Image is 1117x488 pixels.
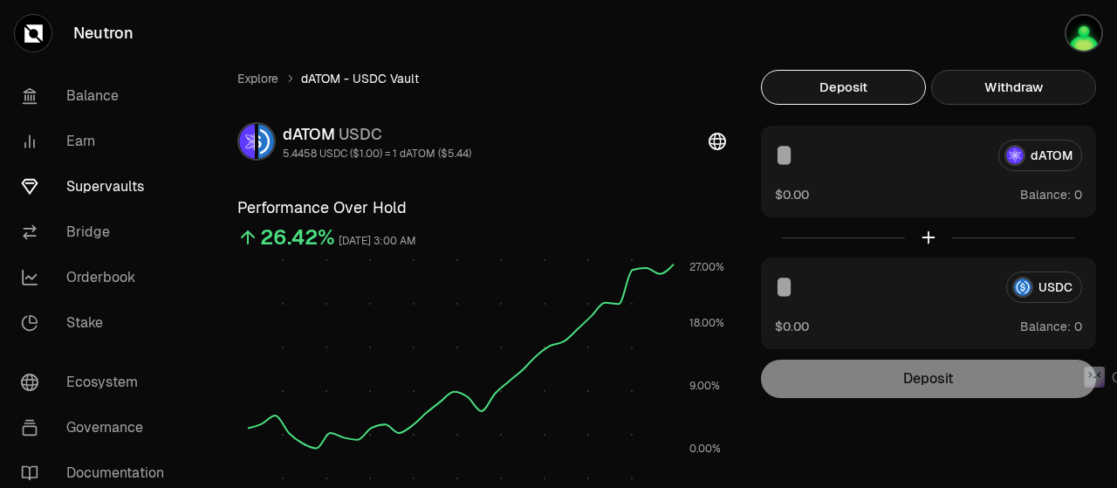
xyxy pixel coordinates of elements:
a: Ecosystem [7,360,188,405]
div: [DATE] 3:00 AM [339,231,416,251]
tspan: 0.00% [689,442,721,456]
button: Deposit [761,70,926,105]
h3: Performance Over Hold [237,196,726,220]
span: Balance: [1020,318,1071,335]
div: 5.4458 USDC ($1.00) = 1 dATOM ($5.44) [283,147,471,161]
a: Governance [7,405,188,450]
img: USDC Logo [258,124,274,159]
a: Bridge [7,210,188,255]
button: $0.00 [775,185,809,203]
a: Balance [7,73,188,119]
nav: breadcrumb [237,70,726,87]
div: dATOM [283,122,471,147]
tspan: 27.00% [689,260,724,274]
span: Balance: [1020,186,1071,203]
a: Supervaults [7,164,188,210]
tspan: 18.00% [689,316,724,330]
img: dATOM Logo [239,124,255,159]
button: Withdraw [931,70,1096,105]
a: Stake [7,300,188,346]
a: Explore [237,70,278,87]
span: dATOM - USDC Vault [301,70,419,87]
tspan: 9.00% [689,379,720,393]
button: $0.00 [775,317,809,335]
a: Orderbook [7,255,188,300]
span: USDC [339,124,382,144]
a: Earn [7,119,188,164]
div: 26.42% [260,223,335,251]
img: Kycka wallet [1065,14,1103,52]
